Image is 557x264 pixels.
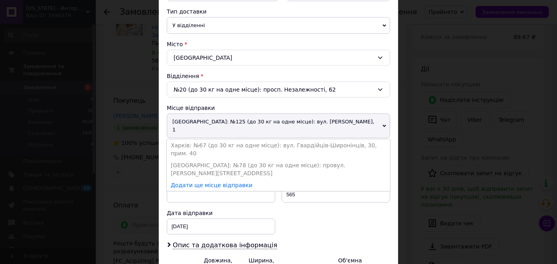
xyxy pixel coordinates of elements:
div: Дата відправки [167,209,275,217]
span: Тип доставки [167,8,207,15]
div: Відділення [167,72,390,80]
a: Додати ще місце відправки [171,182,253,188]
span: У відділенні [167,17,390,34]
span: Місце відправки [167,105,215,111]
span: [GEOGRAPHIC_DATA]: №125 (до 30 кг на одне місце): вул. [PERSON_NAME], 1 [167,113,390,138]
div: [GEOGRAPHIC_DATA] [167,50,390,66]
li: Харків: №67 (до 30 кг на одне місце): вул. Гвардійців-Широнінців, 30, прим. 40 [167,139,390,159]
div: №20 (до 30 кг на одне місце): просп. Незалежності, 62 [167,82,390,98]
li: [GEOGRAPHIC_DATA]: №78 (до 30 кг на одне місце): провул. [PERSON_NAME][STREET_ADDRESS] [167,159,390,179]
div: Місто [167,40,390,48]
span: Опис та додаткова інформація [173,241,277,249]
